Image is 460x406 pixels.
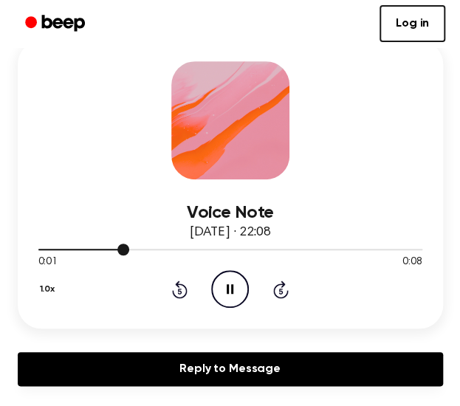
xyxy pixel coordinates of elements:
[18,352,443,386] a: Reply to Message
[190,226,271,239] span: [DATE] · 22:08
[15,10,98,38] a: Beep
[380,5,445,42] a: Log in
[402,255,422,270] span: 0:08
[38,203,422,223] h3: Voice Note
[38,277,61,302] button: 1.0x
[38,255,58,270] span: 0:01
